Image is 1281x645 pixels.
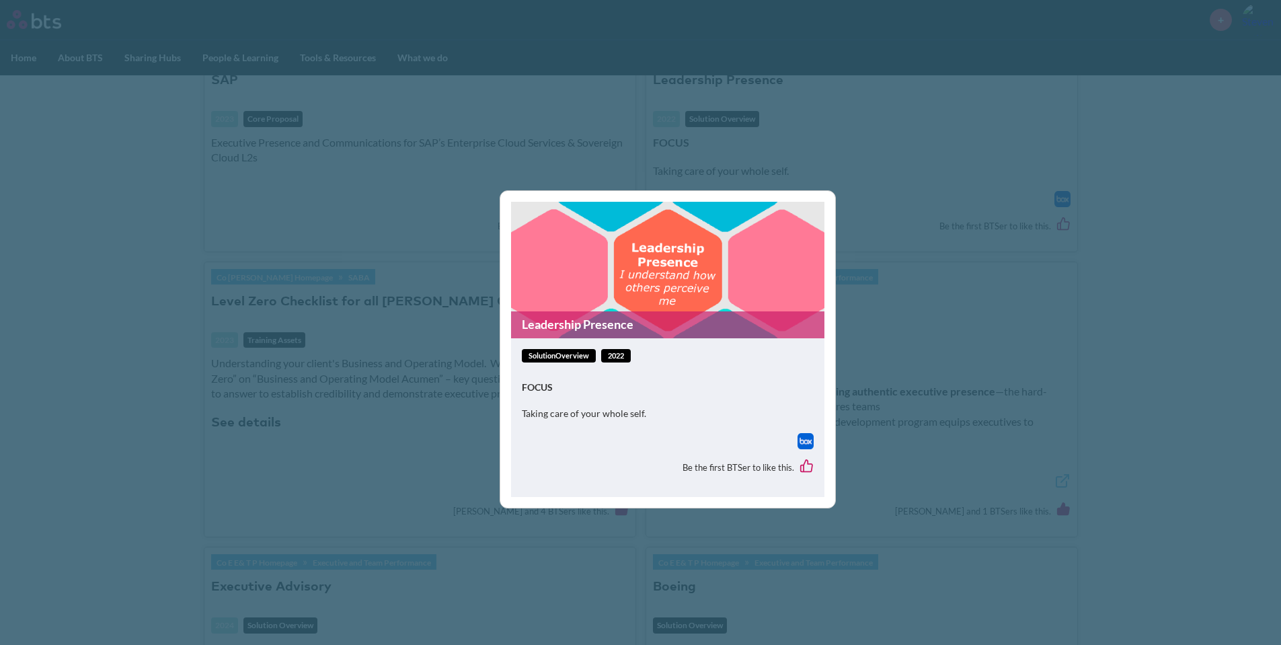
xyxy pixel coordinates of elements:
span: solutionOverview [522,349,596,363]
img: Box logo [798,433,814,449]
a: Download file from Box [798,433,814,449]
strong: FOCUS [522,381,553,393]
p: Taking care of your whole self. [522,407,814,420]
span: 2022 [601,349,631,363]
div: Be the first BTSer to like this. [522,449,814,487]
a: Leadership Presence [511,311,824,338]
